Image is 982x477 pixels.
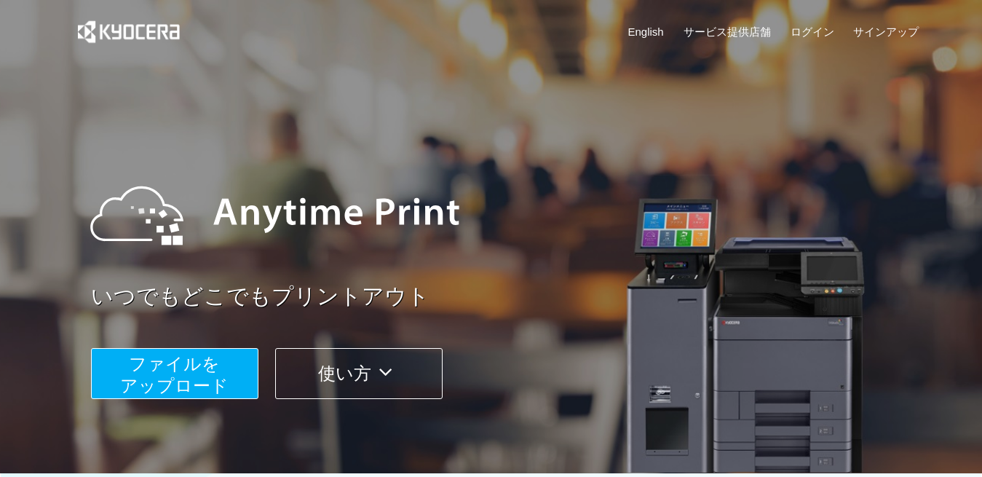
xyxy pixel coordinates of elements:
[684,24,771,39] a: サービス提供店舗
[91,281,928,312] a: いつでもどこでもプリントアウト
[275,348,443,399] button: 使い方
[853,24,919,39] a: サインアップ
[120,354,229,395] span: ファイルを ​​アップロード
[628,24,664,39] a: English
[91,348,258,399] button: ファイルを​​アップロード
[791,24,834,39] a: ログイン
